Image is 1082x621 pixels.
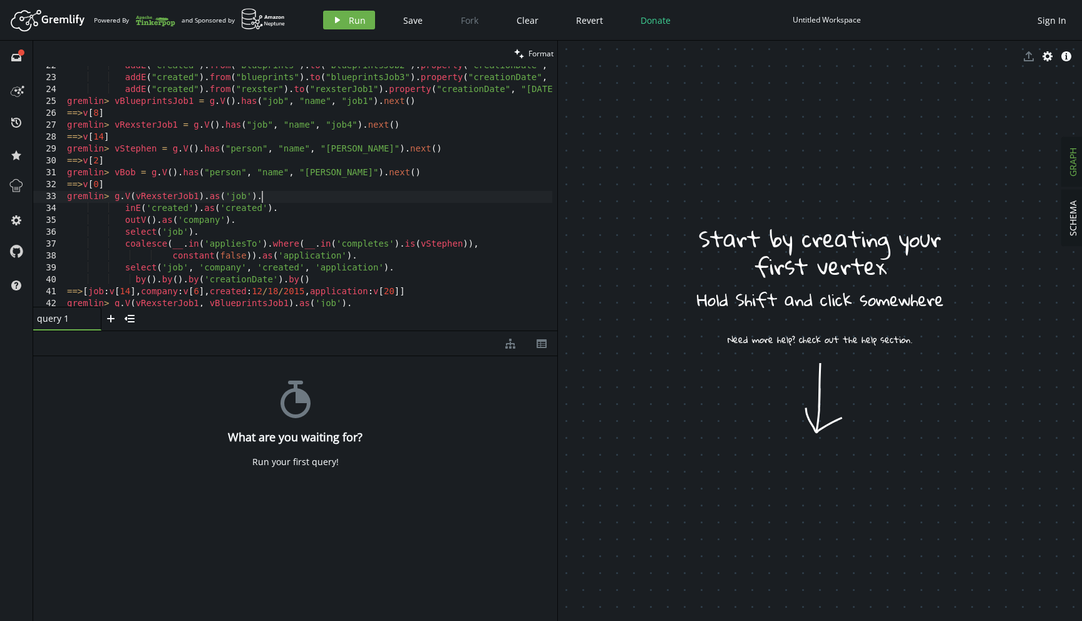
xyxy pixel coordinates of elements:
[33,96,64,108] div: 25
[576,14,603,26] span: Revert
[252,456,339,468] div: Run your first query!
[33,250,64,262] div: 38
[33,72,64,84] div: 23
[33,298,64,310] div: 42
[517,14,538,26] span: Clear
[241,8,286,30] img: AWS Neptune
[1067,148,1079,177] span: GRAPH
[33,108,64,120] div: 26
[33,227,64,239] div: 36
[349,14,366,26] span: Run
[1038,14,1066,26] span: Sign In
[33,203,64,215] div: 34
[394,11,432,29] button: Save
[510,41,557,66] button: Format
[451,11,488,29] button: Fork
[33,167,64,179] div: 31
[33,120,64,131] div: 27
[1031,11,1073,29] button: Sign In
[37,312,87,324] span: query 1
[33,179,64,191] div: 32
[33,286,64,298] div: 41
[631,11,680,29] button: Donate
[33,155,64,167] div: 30
[33,239,64,250] div: 37
[33,84,64,96] div: 24
[1067,200,1079,236] span: SCHEMA
[33,262,64,274] div: 39
[94,9,175,31] div: Powered By
[793,15,861,24] div: Untitled Workspace
[33,131,64,143] div: 28
[403,14,423,26] span: Save
[323,11,375,29] button: Run
[507,11,548,29] button: Clear
[33,215,64,227] div: 35
[33,143,64,155] div: 29
[33,191,64,203] div: 33
[461,14,478,26] span: Fork
[33,274,64,286] div: 40
[33,60,64,72] div: 22
[228,431,363,444] h4: What are you waiting for?
[182,8,286,32] div: and Sponsored by
[528,48,554,59] span: Format
[567,11,612,29] button: Revert
[641,14,671,26] span: Donate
